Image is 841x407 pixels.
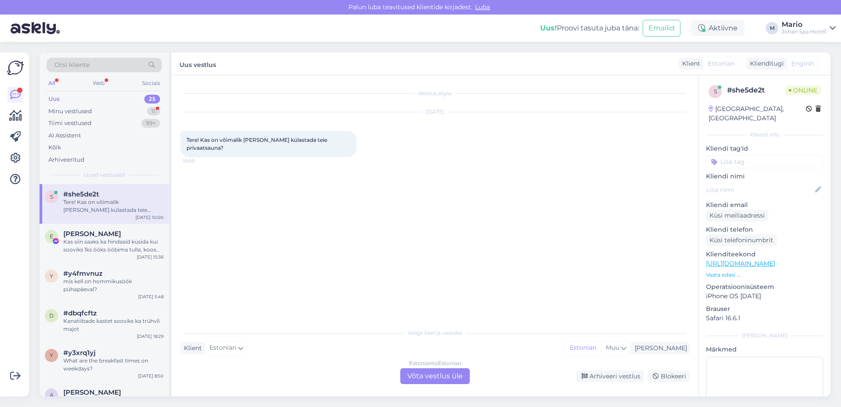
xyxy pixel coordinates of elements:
span: d [49,312,54,319]
p: iPhone OS [DATE] [706,292,823,301]
a: MarioJohan Spa Hotell [782,21,836,35]
div: M [766,22,778,34]
span: y [50,352,53,359]
div: [DATE] 10:00 [135,214,164,221]
div: All [47,78,57,89]
div: Tere! Kas on vôimalik [PERSON_NAME] külastada teie privaatsauna? [63,198,164,214]
input: Lisa tag [706,155,823,168]
span: Luba [472,3,493,11]
div: [DATE] 15:36 [137,254,164,260]
span: #y4fmvnuz [63,270,102,277]
div: 99+ [141,119,160,128]
div: Minu vestlused [48,107,92,116]
div: 11 [147,107,160,116]
span: Elis Tunder [63,230,121,238]
div: Estonian to Estonian [409,359,461,367]
span: E [50,233,53,240]
span: Estonian [708,59,735,68]
div: Estonian [565,341,601,355]
div: Blokeeri [647,370,690,382]
div: [PERSON_NAME] [706,332,823,340]
span: y [50,273,53,279]
b: Uus! [540,24,557,32]
button: Emailid [643,20,680,37]
p: Kliendi tag'id [706,144,823,153]
div: Klient [180,344,202,353]
div: [DATE] [180,108,690,116]
div: [GEOGRAPHIC_DATA], [GEOGRAPHIC_DATA] [709,104,806,123]
p: Märkmed [706,345,823,354]
p: Kliendi email [706,200,823,210]
span: English [791,59,814,68]
span: #dbqfcftz [63,309,97,317]
div: Tiimi vestlused [48,119,91,128]
p: Kliendi nimi [706,172,823,181]
span: A [50,392,54,398]
div: Proovi tasuta juba täna: [540,23,639,33]
div: Uus [48,95,60,104]
div: [DATE] 8:50 [138,373,164,379]
div: 25 [144,95,160,104]
div: Arhiveeri vestlus [576,370,644,382]
span: Uued vestlused [84,171,125,179]
div: Vestlus algas [180,89,690,97]
span: Estonian [209,343,236,353]
span: Online [785,85,821,95]
input: Lisa nimi [706,185,813,195]
a: [URL][DOMAIN_NAME] [706,259,775,267]
div: Võta vestlus üle [400,368,470,384]
div: [PERSON_NAME] [631,344,687,353]
p: Brauser [706,304,823,314]
div: [DATE] 5:48 [138,293,164,300]
div: mis kell on hommikusöök pühapäeval? [63,277,164,293]
div: Web [91,78,106,89]
span: s [50,193,53,200]
div: Aktiivne [691,20,745,36]
p: Safari 16.6.1 [706,314,823,323]
span: Andrus Rako [63,388,121,396]
img: Askly Logo [7,59,24,76]
div: Valige keel ja vastake [180,329,690,337]
span: #y3xrq1yj [63,349,95,357]
div: Kas siin saaks ka hindasid küsida kui sooviks 1ks ööks ööbima tulla, koos hommikusöögiga? :) [63,238,164,254]
div: Klient [679,59,700,68]
label: Uus vestlus [179,58,216,70]
div: Kanatiibade kastet sooviks ka trühvli majot [63,317,164,333]
div: Socials [140,78,162,89]
div: # she5de2t [727,85,785,96]
div: Kõik [48,143,61,152]
p: Vaata edasi ... [706,271,823,279]
div: Klienditugi [746,59,784,68]
div: [DATE] 18:29 [137,333,164,340]
span: s [714,88,717,95]
div: Kliendi info [706,131,823,139]
div: Arhiveeritud [48,155,84,164]
div: What are the breakfast times on weekdays? [63,357,164,373]
span: Otsi kliente [55,60,90,70]
p: Kliendi telefon [706,225,823,234]
div: Mario [782,21,826,28]
div: Johan Spa Hotell [782,28,826,35]
span: #she5de2t [63,190,99,198]
span: Tere! Kas on vôimalik [PERSON_NAME] külastada teie privaatsauna? [186,137,329,151]
div: Küsi meiliaadressi [706,210,768,222]
div: AI Assistent [48,131,81,140]
div: Küsi telefoninumbrit [706,234,777,246]
p: Operatsioonisüsteem [706,282,823,292]
span: Muu [606,344,619,351]
p: Klienditeekond [706,250,823,259]
span: 10:00 [183,158,216,164]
